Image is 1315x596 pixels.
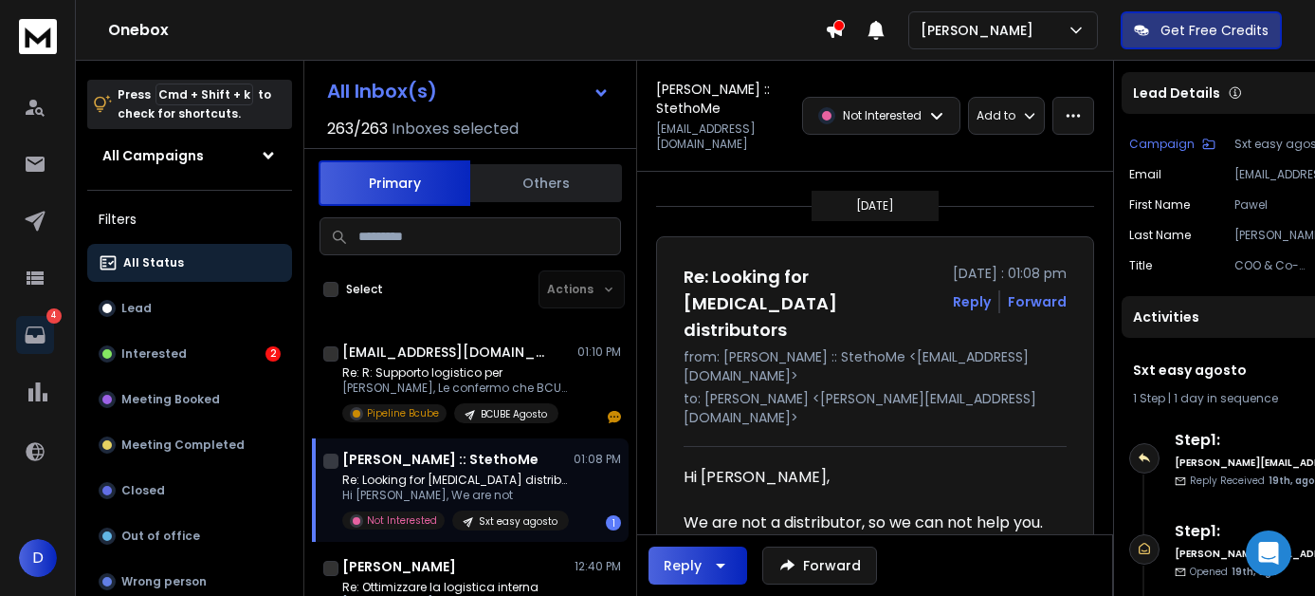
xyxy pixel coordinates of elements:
[606,515,621,531] div: 1
[121,529,200,544] p: Out of office
[121,574,207,589] p: Wrong person
[319,160,470,206] button: Primary
[762,547,877,585] button: Forward
[327,82,437,101] h1: All Inbox(s)
[481,407,547,421] p: BCUBE Agosto
[1129,137,1215,152] button: Campaign
[342,365,570,381] p: Re: R: Supporto logistico per
[346,282,383,297] label: Select
[470,162,622,204] button: Others
[16,316,54,354] a: 4
[1269,474,1315,488] span: 19th, ago
[121,392,220,407] p: Meeting Booked
[1232,565,1278,579] span: 19th, ago
[121,483,165,498] p: Closed
[921,21,1041,40] p: [PERSON_NAME]
[392,118,519,140] h3: Inboxes selected
[367,513,437,528] p: Not Interested
[121,438,245,453] p: Meeting Completed
[102,146,204,165] h1: All Campaigns
[664,556,702,575] div: Reply
[648,547,747,585] button: Reply
[575,559,621,574] p: 12:40 PM
[87,426,292,464] button: Meeting Completed
[87,206,292,233] h3: Filters
[342,381,570,396] p: [PERSON_NAME], Le confermo che BCUBE,
[87,472,292,510] button: Closed
[843,108,922,123] p: Not Interested
[1190,474,1315,488] p: Reply Received
[977,108,1015,123] p: Add to
[87,289,292,327] button: Lead
[479,514,557,529] p: Sxt easy agosto
[1129,167,1161,182] p: Email
[656,80,791,118] h1: [PERSON_NAME] :: StethoMe
[87,517,292,555] button: Out of office
[87,137,292,175] button: All Campaigns
[123,255,184,270] p: All Status
[856,198,894,214] p: [DATE]
[684,512,1051,557] div: We are not a distributor, so we can not help you. Sorry.
[684,466,1051,489] div: Hi [PERSON_NAME],
[265,346,281,362] div: 2
[342,450,539,469] h1: [PERSON_NAME] :: StethoMe
[1129,137,1195,152] p: Campaign
[46,308,62,324] p: 4
[312,72,625,110] button: All Inbox(s)
[684,264,941,344] h1: Re: Looking for [MEDICAL_DATA] distributors
[121,301,152,316] p: Lead
[1129,228,1191,243] p: Last Name
[953,264,1067,283] p: [DATE] : 01:08 pm
[1246,531,1291,576] div: Open Intercom Messenger
[87,244,292,282] button: All Status
[19,19,57,54] img: logo
[342,580,539,595] p: Re: Ottimizzare la logistica interna
[1160,21,1269,40] p: Get Free Credits
[108,19,825,42] h1: Onebox
[367,406,439,420] p: Pipeline Bcube
[19,539,57,577] button: D
[953,292,991,311] button: Reply
[1129,197,1190,213] p: First Name
[327,118,388,140] span: 263 / 263
[574,452,621,467] p: 01:08 PM
[1129,258,1152,273] p: title
[118,85,271,123] p: Press to check for shortcuts.
[1133,84,1220,102] p: Lead Details
[342,488,570,503] p: Hi [PERSON_NAME], We are not
[1008,292,1067,311] div: Forward
[342,343,551,362] h1: [EMAIL_ADDRESS][DOMAIN_NAME]
[87,381,292,419] button: Meeting Booked
[656,121,791,152] p: [EMAIL_ADDRESS][DOMAIN_NAME]
[121,346,187,362] p: Interested
[1121,11,1282,49] button: Get Free Credits
[577,345,621,360] p: 01:10 PM
[1133,390,1165,406] span: 1 Step
[342,473,570,488] p: Re: Looking for [MEDICAL_DATA] distributors
[684,347,1067,385] p: from: [PERSON_NAME] :: StethoMe <[EMAIL_ADDRESS][DOMAIN_NAME]>
[1174,390,1278,406] span: 1 day in sequence
[87,335,292,373] button: Interested2
[155,84,253,105] span: Cmd + Shift + k
[684,389,1067,427] p: to: [PERSON_NAME] <[PERSON_NAME][EMAIL_ADDRESS][DOMAIN_NAME]>
[342,557,456,576] h1: [PERSON_NAME]
[1190,565,1278,579] p: Opened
